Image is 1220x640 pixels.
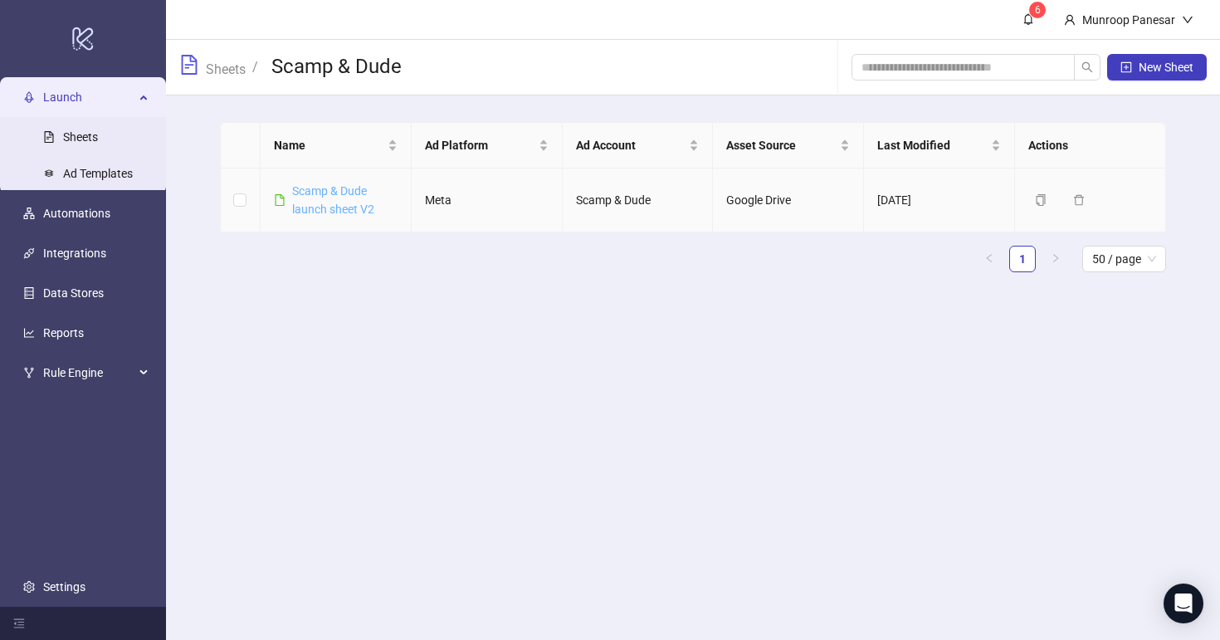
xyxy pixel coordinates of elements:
a: Settings [43,580,85,594]
button: right [1042,246,1069,272]
span: user [1064,14,1076,26]
span: Asset Source [726,136,837,154]
a: Integrations [43,247,106,260]
li: 1 [1009,246,1036,272]
li: Next Page [1042,246,1069,272]
span: bell [1022,13,1034,25]
span: Name [274,136,384,154]
a: 1 [1010,247,1035,271]
a: Automations [43,207,110,220]
a: Sheets [63,130,98,144]
h3: Scamp & Dude [271,54,402,81]
li: Previous Page [976,246,1003,272]
span: Ad Account [576,136,686,154]
span: menu-fold [13,618,25,629]
th: Ad Account [563,123,714,169]
button: New Sheet [1107,54,1207,81]
span: left [984,253,994,263]
span: file-text [179,55,199,75]
td: [DATE] [864,169,1015,232]
span: copy [1035,194,1047,206]
span: right [1051,253,1061,263]
th: Last Modified [864,123,1015,169]
span: fork [23,367,35,379]
span: 50 / page [1092,247,1156,271]
span: New Sheet [1139,61,1193,74]
th: Asset Source [713,123,864,169]
span: plus-square [1120,61,1132,73]
td: Meta [412,169,563,232]
span: file [274,194,285,206]
sup: 6 [1029,2,1046,18]
span: Launch [43,81,134,114]
li: / [252,54,258,81]
span: 6 [1035,4,1041,16]
a: Sheets [203,59,249,77]
a: Data Stores [43,286,104,300]
a: Ad Templates [63,167,133,180]
td: Google Drive [713,169,864,232]
td: Scamp & Dude [563,169,714,232]
th: Name [261,123,412,169]
span: Last Modified [877,136,988,154]
div: Page Size [1082,246,1166,272]
a: Scamp & Dude launch sheet V2 [292,184,374,216]
span: rocket [23,91,35,103]
th: Ad Platform [412,123,563,169]
th: Actions [1015,123,1166,169]
button: left [976,246,1003,272]
span: delete [1073,194,1085,206]
span: Ad Platform [425,136,535,154]
span: Rule Engine [43,356,134,389]
div: Munroop Panesar [1076,11,1182,29]
span: search [1081,61,1093,73]
span: down [1182,14,1193,26]
div: Open Intercom Messenger [1164,584,1203,623]
a: Reports [43,326,84,340]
